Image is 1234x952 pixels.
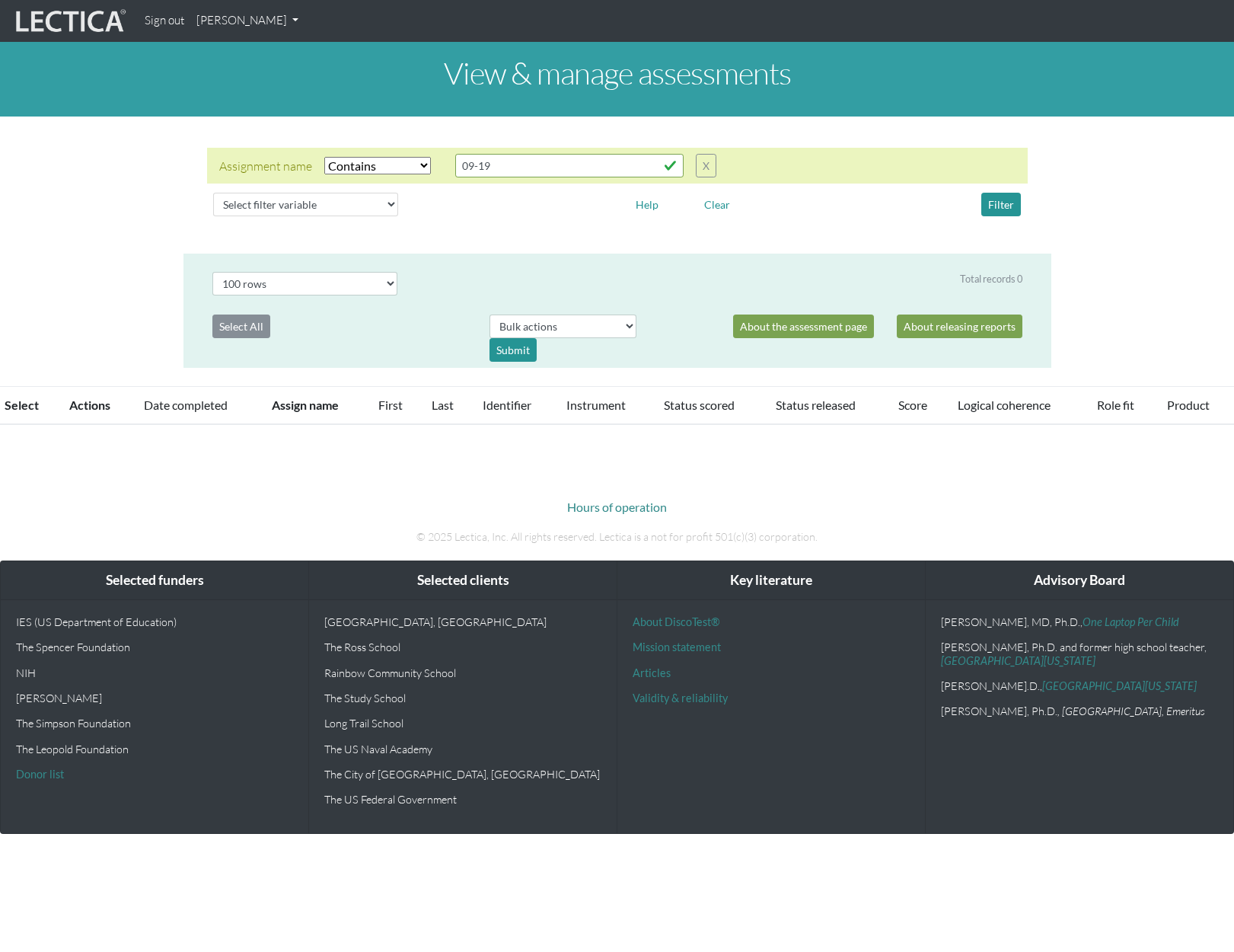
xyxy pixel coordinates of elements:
[1,561,308,600] div: Selected funders
[432,398,454,412] a: Last
[483,398,531,412] a: Identifier
[324,717,601,730] p: Long Trail School
[941,679,1218,692] p: [PERSON_NAME].D.,
[958,398,1051,412] a: Logical coherence
[1057,704,1205,717] em: , [GEOGRAPHIC_DATA], Emeritus
[926,561,1233,600] div: Advisory Board
[489,338,537,362] div: Submit
[378,398,403,412] a: First
[324,743,601,756] p: The US Naval Academy
[981,193,1021,216] button: Filter
[16,641,293,653] p: The Spencer Foundation
[212,315,270,338] button: Select All
[16,692,293,704] p: [PERSON_NAME]
[566,398,626,412] a: Instrument
[195,529,1040,545] p: © 2025 Lectica, Inc. All rights reserved. Lectica is a not for profit 501(c)(3) corporation.
[324,793,601,806] p: The US Federal Government
[633,615,719,628] a: About DiscoTest®
[617,561,925,600] div: Key literature
[664,398,735,412] a: Status scored
[696,154,716,177] button: X
[12,7,126,36] img: lecticalive
[941,654,1095,667] a: [GEOGRAPHIC_DATA][US_STATE]
[1097,398,1134,412] a: Role fit
[567,500,667,514] a: Hours of operation
[941,704,1218,717] p: [PERSON_NAME], Ph.D.
[633,641,721,653] a: Mission statement
[60,387,135,425] th: Actions
[1167,398,1210,412] a: Product
[324,692,601,704] p: The Study School
[941,615,1218,628] p: [PERSON_NAME], MD, Ph.D.,
[733,315,874,338] a: About the assessment page
[897,315,1022,338] a: About releasing reports
[633,692,728,704] a: Validity & reliability
[1042,679,1197,692] a: [GEOGRAPHIC_DATA][US_STATE]
[324,768,601,781] p: The City of [GEOGRAPHIC_DATA], [GEOGRAPHIC_DATA]
[16,768,64,781] a: Donor list
[16,666,293,679] p: NIH
[190,6,305,36] a: [PERSON_NAME]
[16,717,293,730] p: The Simpson Foundation
[697,193,737,216] button: Clear
[629,193,665,216] button: Help
[263,387,369,425] th: Assign name
[219,157,312,175] div: Assignment name
[941,641,1218,667] p: [PERSON_NAME], Ph.D. and former high school teacher,
[776,398,856,412] a: Status released
[324,615,601,628] p: [GEOGRAPHIC_DATA], [GEOGRAPHIC_DATA]
[16,615,293,628] p: IES (US Department of Education)
[324,666,601,679] p: Rainbow Community School
[139,6,190,36] a: Sign out
[16,743,293,756] p: The Leopold Foundation
[898,398,927,412] a: Score
[1083,615,1179,628] a: One Laptop Per Child
[144,398,228,412] a: Date completed
[633,666,671,679] a: Articles
[309,561,617,600] div: Selected clients
[629,196,665,210] a: Help
[960,272,1022,286] div: Total records 0
[324,641,601,653] p: The Ross School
